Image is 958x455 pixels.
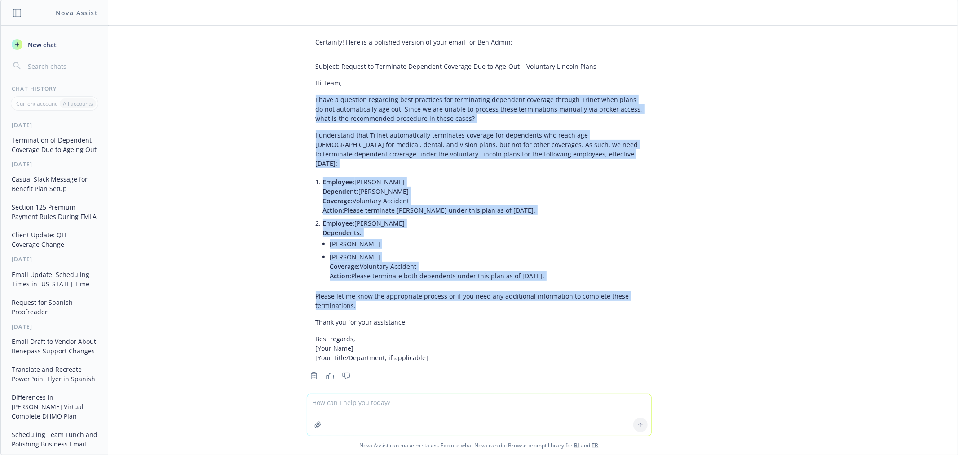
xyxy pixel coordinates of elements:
a: TR [592,442,599,449]
div: [DATE] [1,121,108,129]
button: Email Update: Scheduling Times in [US_STATE] Time [8,267,101,291]
p: All accounts [63,100,93,107]
h1: Nova Assist [56,8,98,18]
button: Differences in [PERSON_NAME] Virtual Complete DHMO Plan [8,390,101,424]
span: Action: [330,272,352,280]
span: Dependents: [323,228,362,237]
button: Scheduling Team Lunch and Polishing Business Email [8,427,101,451]
p: Current account [16,100,57,107]
button: Translate and Recreate PowerPoint Flyer in Spanish [8,362,101,386]
div: [DATE] [1,161,108,168]
p: I have a question regarding best practices for terminating dependent coverage through Trinet when... [316,95,643,123]
div: Chat History [1,85,108,93]
p: Best regards, [Your Name] [Your Title/Department, if applicable] [316,334,643,362]
span: Action: [323,206,344,214]
span: Dependent: [323,187,359,196]
input: Search chats [26,60,97,72]
a: BI [574,442,580,449]
span: New chat [26,40,57,49]
svg: Copy to clipboard [310,372,318,380]
li: [PERSON_NAME] Voluntary Accident Please terminate both dependents under this plan as of [DATE]. [330,250,643,282]
button: Casual Slack Message for Benefit Plan Setup [8,172,101,196]
button: Request for Spanish Proofreader [8,295,101,319]
p: [PERSON_NAME] [323,219,643,237]
li: [PERSON_NAME] [330,237,643,250]
span: Employee: [323,219,355,227]
p: Please let me know the appropriate process or if you need any additional information to complete ... [316,291,643,310]
span: Nova Assist can make mistakes. Explore what Nova can do: Browse prompt library for and [4,436,954,455]
p: Subject: Request to Terminate Dependent Coverage Due to Age-Out – Voluntary Lincoln Plans [316,62,643,71]
p: Hi Team, [316,78,643,88]
p: I understand that Trinet automatically terminates coverage for dependents who reach age [DEMOGRAP... [316,130,643,168]
button: Client Update: QLE Coverage Change [8,227,101,252]
div: [DATE] [1,323,108,330]
button: Section 125 Premium Payment Rules During FMLA [8,200,101,224]
p: [PERSON_NAME] [PERSON_NAME] Voluntary Accident Please terminate [PERSON_NAME] under this plan as ... [323,177,643,215]
span: Coverage: [330,262,360,271]
p: Certainly! Here is a polished version of your email for Ben Admin: [316,37,643,47]
p: Thank you for your assistance! [316,317,643,327]
button: Termination of Dependent Coverage Due to Ageing Out [8,133,101,157]
span: Employee: [323,178,355,186]
div: [DATE] [1,255,108,263]
span: Coverage: [323,196,353,205]
button: New chat [8,36,101,53]
button: Email Draft to Vendor About Benepass Support Changes [8,334,101,358]
button: Thumbs down [339,370,353,382]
